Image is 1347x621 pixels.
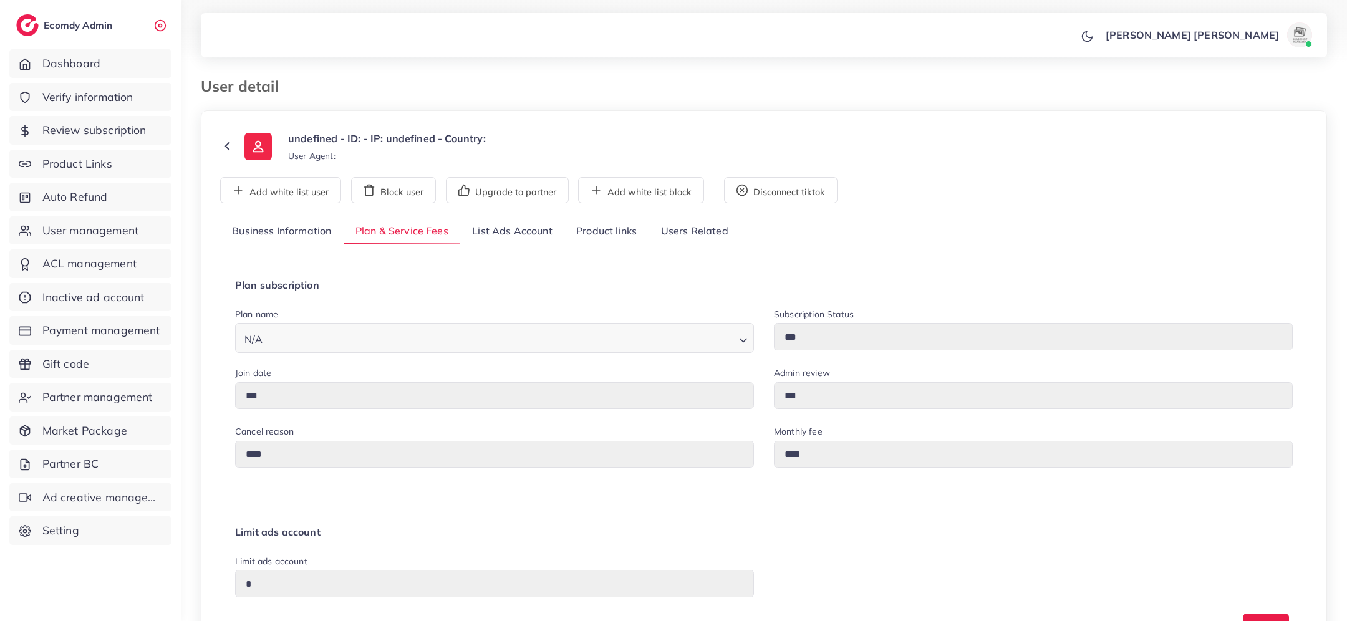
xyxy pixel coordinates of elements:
span: Review subscription [42,122,147,138]
a: logoEcomdy Admin [16,14,115,36]
a: Auto Refund [9,183,171,211]
p: [PERSON_NAME] [PERSON_NAME] [1106,27,1279,42]
a: Gift code [9,350,171,378]
h2: Ecomdy Admin [44,19,115,31]
div: Search for option [235,323,754,352]
a: Product Links [9,150,171,178]
a: Dashboard [9,49,171,78]
span: Dashboard [42,55,100,72]
a: ACL management [9,249,171,278]
span: Partner BC [42,456,99,472]
a: Review subscription [9,116,171,145]
span: Gift code [42,356,89,372]
a: Payment management [9,316,171,345]
span: Product Links [42,156,112,172]
span: User management [42,223,138,239]
span: Partner management [42,389,153,405]
span: Ad creative management [42,489,162,506]
span: Payment management [42,322,160,339]
span: Verify information [42,89,133,105]
a: Setting [9,516,171,545]
img: avatar [1287,22,1312,47]
input: Search for option [266,327,734,349]
a: Ad creative management [9,483,171,512]
a: Partner BC [9,450,171,478]
a: User management [9,216,171,245]
span: Inactive ad account [42,289,145,306]
span: ACL management [42,256,137,272]
a: Inactive ad account [9,283,171,312]
a: Verify information [9,83,171,112]
img: logo [16,14,39,36]
span: Auto Refund [42,189,108,205]
span: Setting [42,522,79,539]
a: [PERSON_NAME] [PERSON_NAME]avatar [1099,22,1317,47]
a: Market Package [9,416,171,445]
span: Market Package [42,423,127,439]
a: Partner management [9,383,171,412]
